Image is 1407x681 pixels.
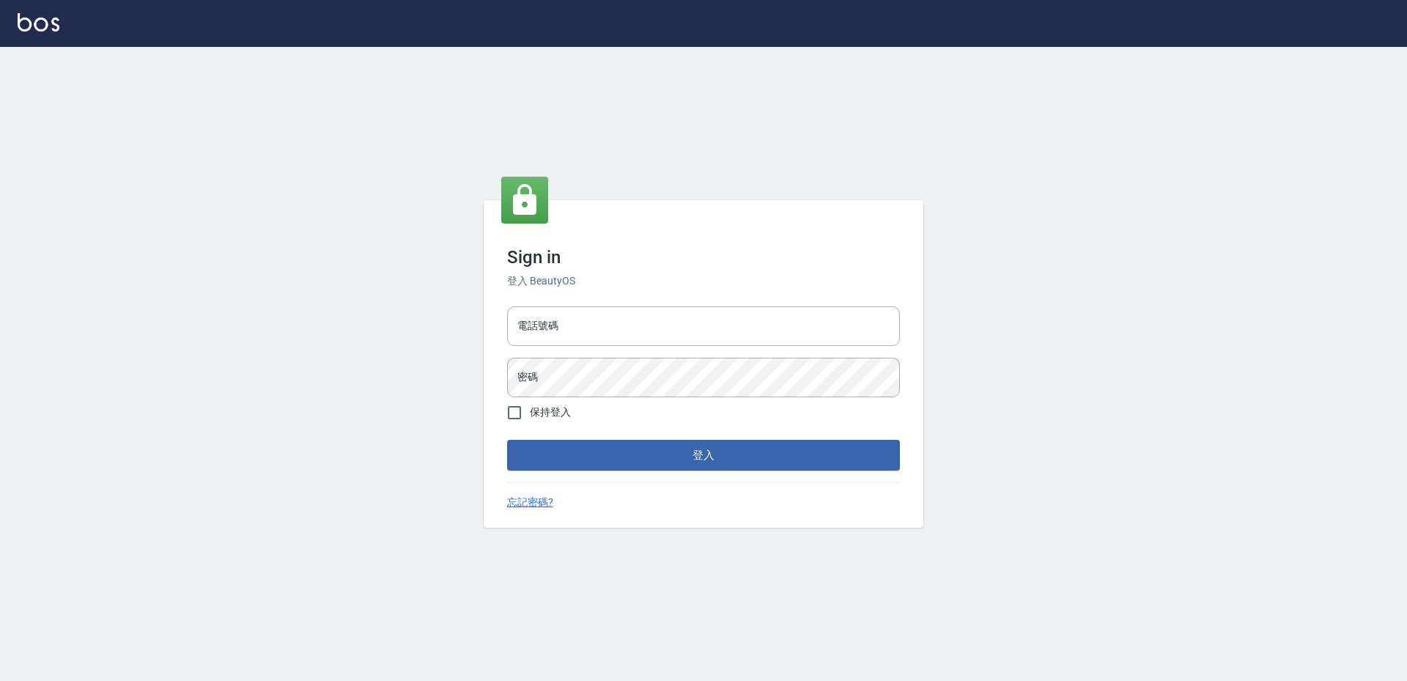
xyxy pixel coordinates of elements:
h6: 登入 BeautyOS [507,273,900,289]
a: 忘記密碼? [507,495,553,510]
button: 登入 [507,440,900,471]
img: Logo [18,13,59,32]
span: 保持登入 [530,405,571,420]
h3: Sign in [507,247,900,268]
